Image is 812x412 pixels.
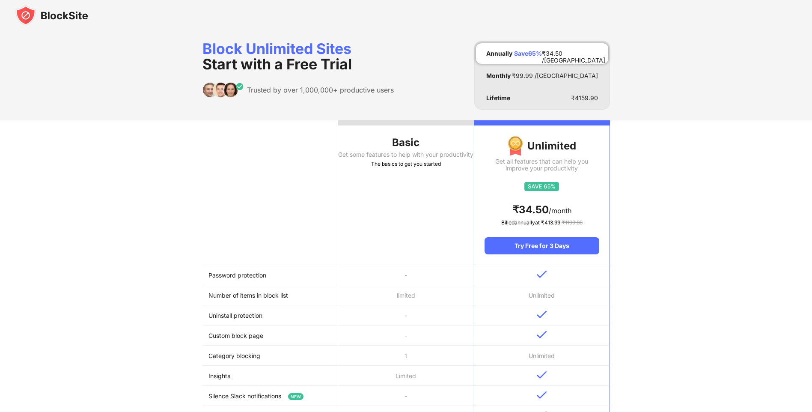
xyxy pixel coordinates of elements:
td: Number of items in block list [202,285,338,305]
img: v-blue.svg [537,371,547,379]
img: trusted-by.svg [202,82,244,98]
div: Get all features that can help you improve your productivity [485,158,599,172]
span: ₹ 34.50 [512,203,549,216]
div: Lifetime [486,95,510,102]
img: save65.svg [524,182,559,191]
td: - [338,325,474,346]
div: Billed annually at ₹ 413.99 [485,218,599,227]
div: Try Free for 3 Days [485,237,599,254]
td: Uninstall protection [202,305,338,325]
img: v-blue.svg [537,270,547,278]
div: Save 65 % [514,50,542,57]
div: Unlimited [485,136,599,156]
img: img-premium-medal [508,136,523,156]
td: limited [338,285,474,305]
td: Category blocking [202,346,338,366]
img: blocksite-icon-black.svg [15,5,88,26]
div: /month [485,203,599,217]
img: v-blue.svg [537,310,547,319]
td: Limited [338,366,474,386]
div: Annually [486,50,512,57]
div: Trusted by over 1,000,000+ productive users [247,86,394,94]
td: Unlimited [474,285,610,305]
div: Monthly [486,72,511,79]
td: Custom block page [202,325,338,346]
div: Basic [338,136,474,149]
img: v-blue.svg [537,391,547,399]
td: - [338,265,474,285]
div: The basics to get you started [338,160,474,168]
span: NEW [288,393,303,400]
td: - [338,305,474,325]
div: Block Unlimited Sites [202,41,394,72]
div: ₹ 4159.90 [571,95,598,102]
td: Silence Slack notifications [202,386,338,406]
div: ₹ 34.50 /[GEOGRAPHIC_DATA] [542,50,605,57]
td: - [338,386,474,406]
td: Unlimited [474,346,610,366]
td: Password protection [202,265,338,285]
div: ₹ 99.99 /[GEOGRAPHIC_DATA] [512,72,598,79]
td: 1 [338,346,474,366]
td: Insights [202,366,338,386]
span: ₹ 1199.88 [562,219,583,226]
div: Get some features to help with your productivity [338,151,474,158]
img: v-blue.svg [537,331,547,339]
span: Start with a Free Trial [202,55,352,73]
